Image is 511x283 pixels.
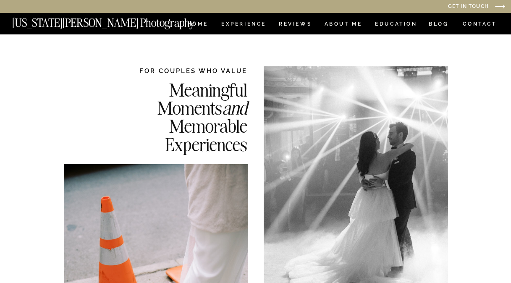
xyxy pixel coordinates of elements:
[115,81,247,152] h2: Meaningful Moments Memorable Experiences
[429,21,449,29] a: BLOG
[115,66,247,75] h2: FOR COUPLES WHO VALUE
[222,96,247,119] i: and
[374,21,418,29] a: EDUCATION
[362,4,489,10] a: Get in Touch
[279,21,310,29] a: REVIEWS
[12,17,223,24] a: [US_STATE][PERSON_NAME] Photography
[462,19,497,29] a: CONTACT
[324,21,362,29] a: ABOUT ME
[221,21,265,29] a: Experience
[186,21,210,29] a: HOME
